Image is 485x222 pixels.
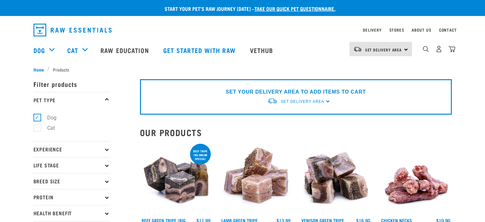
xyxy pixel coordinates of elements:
p: Experience [33,141,110,157]
div: Beef tripe 1kg online special! [190,146,211,164]
a: Dog [33,45,45,55]
a: Contact [439,29,457,31]
label: Dog [37,114,59,122]
p: Health Benefit [33,205,110,221]
label: Cat [37,124,57,132]
a: take our quick pet questionnaire. [254,7,335,10]
p: Protein [33,189,110,205]
a: Chicken Necks [381,219,412,221]
p: Breed Size [33,173,110,189]
p: SET YOUR DELIVERY AREA TO ADD ITEMS TO CART [226,88,366,96]
a: Raw Education [94,37,157,63]
img: van-moving.png [267,98,277,104]
a: Cat [67,45,78,55]
p: Life Stage [33,157,110,173]
nav: dropdown navigation [28,21,457,39]
h2: Our Products [140,127,452,137]
img: Pile Of Chicken Necks For Pets [379,142,452,215]
img: van-moving.png [353,46,362,52]
img: Raw Essentials Logo [33,24,112,36]
img: home-icon@2x.png [449,46,455,52]
span: Set Delivery Area [281,99,324,104]
a: About Us [412,29,431,31]
img: home-icon-1@2x.png [423,46,429,52]
p: Filter products [33,76,110,92]
nav: breadcrumbs [33,66,452,73]
a: Get started with Raw [157,37,244,63]
img: 1079 Green Tripe Venison 01 [300,142,372,215]
span: Home [33,66,44,73]
a: Vethub [244,37,281,63]
a: Home [33,66,48,73]
a: Stores [389,29,404,31]
img: user.png [436,46,442,52]
p: Pet Type [33,92,110,108]
img: 1044 Green Tripe Beef [140,142,212,215]
span: Set Delivery Area [365,49,402,51]
a: Delivery [363,29,381,31]
img: 1133 Green Tripe Lamb Small Cubes 01 [220,142,292,215]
